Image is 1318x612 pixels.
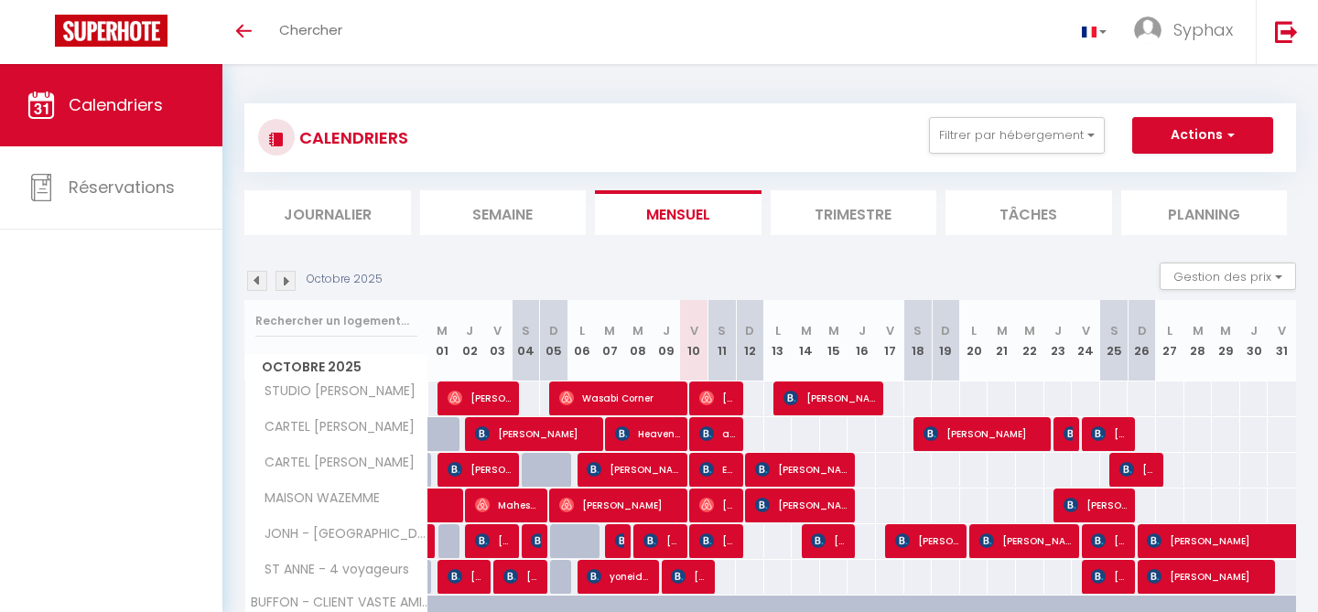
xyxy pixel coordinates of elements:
[1212,300,1240,381] th: 29
[1121,190,1288,235] li: Planning
[1024,322,1035,339] abbr: M
[248,560,414,580] span: ST ANNE - 4 voyageurs
[604,322,615,339] abbr: M
[945,190,1112,235] li: Tâches
[792,300,820,381] th: 14
[1138,322,1147,339] abbr: D
[248,524,431,544] span: JONH - [GEOGRAPHIC_DATA]
[596,300,624,381] th: 07
[248,417,419,437] span: CARTEL [PERSON_NAME]
[512,300,540,381] th: 04
[1184,300,1213,381] th: 28
[1240,300,1269,381] th: 30
[997,322,1008,339] abbr: M
[811,523,848,558] span: [PERSON_NAME]
[248,381,420,402] span: STUDIO [PERSON_NAME]
[540,300,568,381] th: 05
[448,381,513,415] span: [PERSON_NAME]
[979,523,1074,558] span: [PERSON_NAME]
[828,322,839,339] abbr: M
[1091,523,1129,558] span: [PERSON_NAME]
[913,322,922,339] abbr: S
[1100,300,1129,381] th: 25
[245,354,427,381] span: Octobre 2025
[244,190,411,235] li: Journalier
[775,322,781,339] abbr: L
[1173,18,1233,41] span: Syphax
[671,559,708,594] span: [PERSON_NAME]
[1278,322,1286,339] abbr: V
[699,452,737,487] span: Embise [PERSON_NAME]
[876,300,904,381] th: 17
[279,20,342,39] span: Chercher
[295,117,408,158] h3: CALENDRIERS
[456,300,484,381] th: 02
[1091,416,1129,451] span: [PERSON_NAME]
[615,523,624,558] span: [PERSON_NAME]
[1064,416,1073,451] span: [PERSON_NAME]
[1091,559,1129,594] span: [PERSON_NAME]
[848,300,876,381] th: 16
[522,322,530,339] abbr: S
[1250,322,1258,339] abbr: J
[1134,16,1161,44] img: ...
[448,452,513,487] span: [PERSON_NAME]
[736,300,764,381] th: 12
[1147,559,1269,594] span: [PERSON_NAME]
[690,322,698,339] abbr: V
[699,523,737,558] span: [PERSON_NAME]
[466,322,473,339] abbr: J
[699,488,737,522] span: [PERSON_NAME]
[699,381,737,415] span: [PERSON_NAME]
[437,322,448,339] abbr: M
[924,416,1046,451] span: [PERSON_NAME]
[248,453,419,473] span: CARTEL [PERSON_NAME]
[615,416,681,451] span: Heaven Goitom
[559,488,682,522] span: [PERSON_NAME]
[1132,117,1273,154] button: Actions
[1156,300,1184,381] th: 27
[652,300,680,381] th: 09
[680,300,708,381] th: 10
[718,322,726,339] abbr: S
[475,523,513,558] span: [PERSON_NAME]
[1110,322,1118,339] abbr: S
[895,523,961,558] span: [PERSON_NAME]
[708,300,736,381] th: 11
[929,117,1105,154] button: Filtrer par hébergement
[587,559,653,594] span: yoneida [PERSON_NAME]
[484,300,513,381] th: 03
[420,190,587,235] li: Semaine
[1268,300,1296,381] th: 31
[1082,322,1090,339] abbr: V
[764,300,793,381] th: 13
[69,176,175,199] span: Réservations
[579,322,585,339] abbr: L
[255,305,417,338] input: Rechercher un logement...
[587,452,681,487] span: [PERSON_NAME]
[1167,322,1172,339] abbr: L
[783,381,878,415] span: [PERSON_NAME]
[745,322,754,339] abbr: D
[988,300,1016,381] th: 21
[1128,300,1156,381] th: 26
[1072,300,1100,381] th: 24
[1193,322,1204,339] abbr: M
[771,190,937,235] li: Trimestre
[1275,20,1298,43] img: logout
[503,559,541,594] span: [PERSON_NAME]
[567,300,596,381] th: 06
[475,416,598,451] span: [PERSON_NAME]
[549,322,558,339] abbr: D
[559,381,682,415] span: Wasabi Corner
[1220,322,1231,339] abbr: M
[1064,488,1129,522] span: [PERSON_NAME]
[624,300,653,381] th: 08
[932,300,960,381] th: 19
[448,559,485,594] span: [PERSON_NAME]
[307,271,383,288] p: Octobre 2025
[755,488,849,522] span: [PERSON_NAME]
[248,489,384,509] span: MAISON WAZEMME
[1119,452,1157,487] span: [PERSON_NAME]
[904,300,933,381] th: 18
